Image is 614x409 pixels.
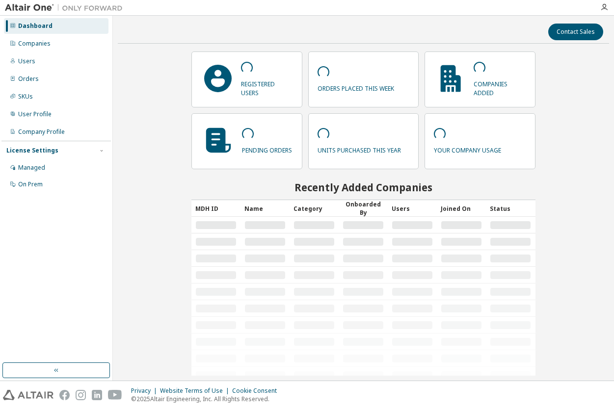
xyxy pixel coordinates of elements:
[18,57,35,65] div: Users
[131,387,160,395] div: Privacy
[108,390,122,400] img: youtube.svg
[76,390,86,400] img: instagram.svg
[244,201,286,216] div: Name
[490,201,531,216] div: Status
[59,390,70,400] img: facebook.svg
[441,201,482,216] div: Joined On
[18,110,52,118] div: User Profile
[241,77,293,97] p: registered users
[18,164,45,172] div: Managed
[318,143,401,154] p: units purchased this year
[160,387,232,395] div: Website Terms of Use
[6,147,58,154] div: License Settings
[18,75,39,83] div: Orders
[18,180,43,188] div: On Prem
[294,201,335,216] div: Category
[232,387,283,395] div: Cookie Consent
[474,77,526,97] p: companies added
[195,201,237,216] div: MDH ID
[18,128,65,136] div: Company Profile
[3,390,53,400] img: altair_logo.svg
[392,201,433,216] div: Users
[131,395,283,403] p: © 2025 Altair Engineering, Inc. All Rights Reserved.
[18,22,53,30] div: Dashboard
[18,40,51,48] div: Companies
[5,3,128,13] img: Altair One
[18,93,33,101] div: SKUs
[318,81,394,93] p: orders placed this week
[92,390,102,400] img: linkedin.svg
[343,200,384,217] div: Onboarded By
[191,181,535,194] h2: Recently Added Companies
[548,24,603,40] button: Contact Sales
[242,143,292,154] p: pending orders
[434,143,501,154] p: your company usage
